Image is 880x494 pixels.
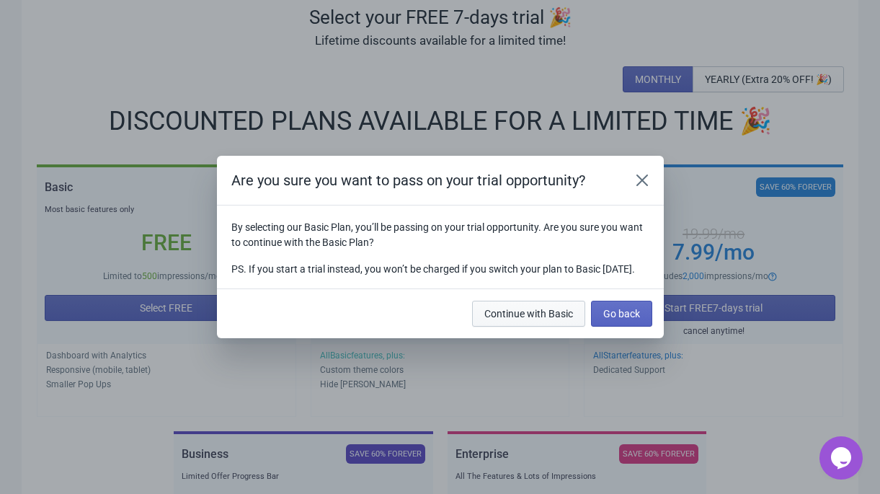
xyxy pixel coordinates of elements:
h2: Are you sure you want to pass on your trial opportunity? [231,170,615,190]
button: Go back [591,301,652,327]
iframe: chat widget [819,436,866,480]
span: Continue with Basic [484,308,573,319]
p: By selecting our Basic Plan, you’ll be passing on your trial opportunity. Are you sure you want t... [231,220,649,250]
button: Continue with Basic [472,301,585,327]
p: PS. If you start a trial instead, you won’t be charged if you switch your plan to Basic [DATE]. [231,262,649,277]
span: Go back [603,308,640,319]
button: Close [629,167,655,193]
